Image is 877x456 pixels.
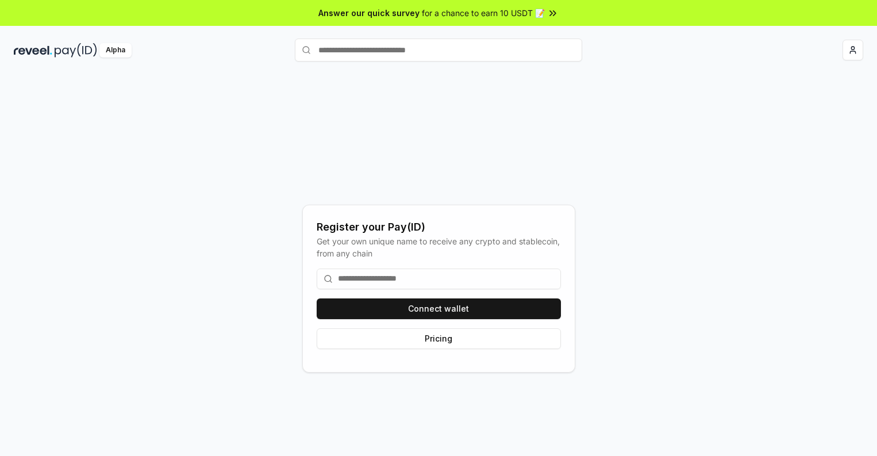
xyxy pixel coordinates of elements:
div: Register your Pay(ID) [317,219,561,235]
img: pay_id [55,43,97,58]
span: Answer our quick survey [318,7,420,19]
div: Alpha [99,43,132,58]
button: Pricing [317,328,561,349]
button: Connect wallet [317,298,561,319]
span: for a chance to earn 10 USDT 📝 [422,7,545,19]
img: reveel_dark [14,43,52,58]
div: Get your own unique name to receive any crypto and stablecoin, from any chain [317,235,561,259]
